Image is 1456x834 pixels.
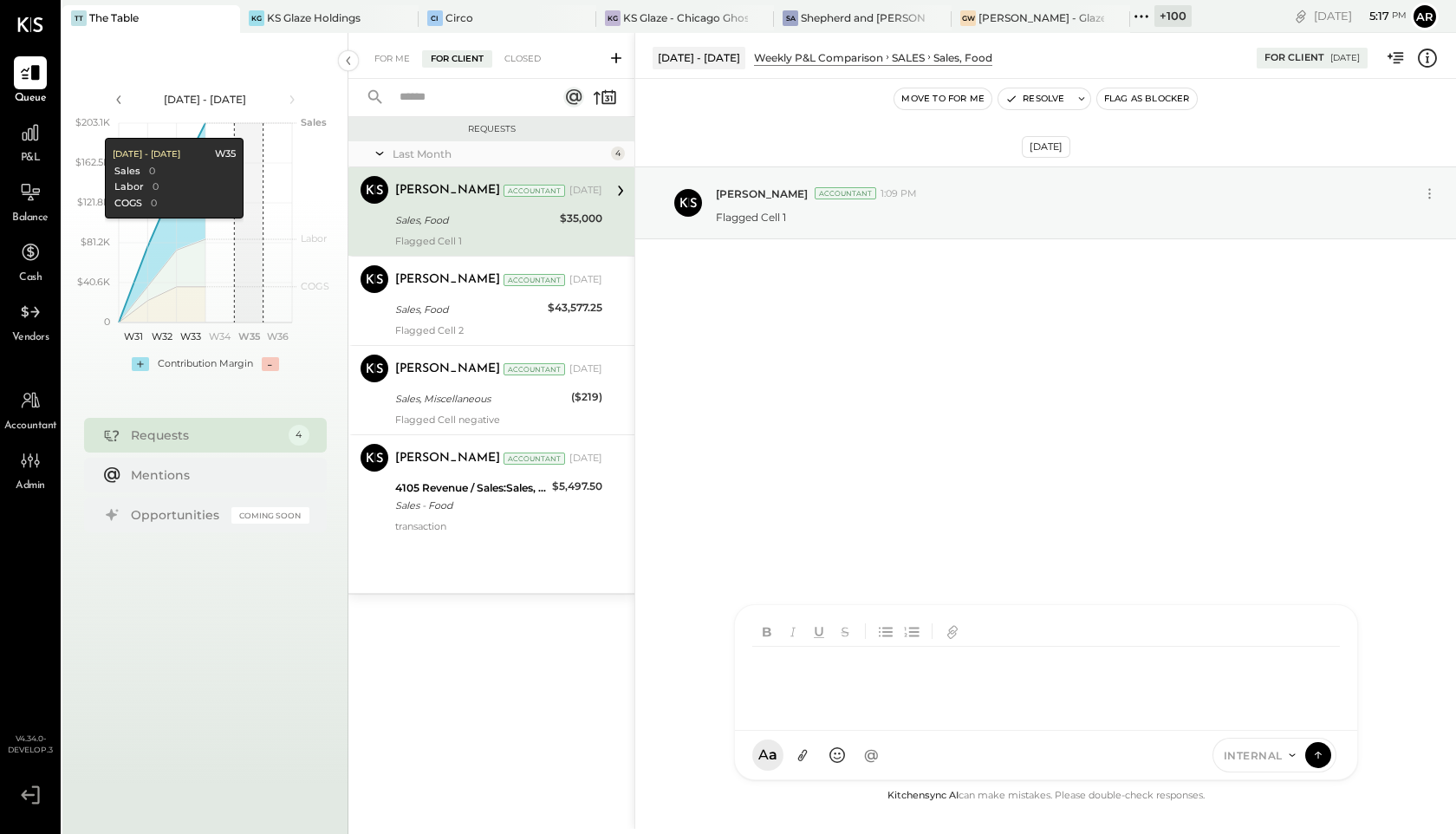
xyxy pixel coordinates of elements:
text: $203.1K [75,116,110,128]
div: Contribution Margin [158,357,253,371]
span: Balance [12,211,49,226]
div: [PERSON_NAME] [395,271,500,289]
div: For Client [422,50,492,68]
text: $162.5K [75,156,110,168]
div: TT [71,10,87,26]
a: Vendors [1,296,60,346]
button: Bold [756,619,778,643]
div: - [262,357,279,371]
div: Sales, Food [933,50,992,65]
div: $5,497.50 [552,478,602,495]
div: [DATE] - [DATE] [112,148,179,160]
div: KS Glaze Holdings [267,10,361,25]
div: For Client [1264,51,1324,65]
div: Closed [496,50,549,68]
text: $40.6K [77,276,110,288]
div: 0 [150,197,156,211]
text: W31 [123,330,142,342]
button: Aa [752,740,783,771]
button: Unordered List [874,619,897,643]
div: Labor [114,180,143,194]
a: Admin [1,444,60,494]
text: W35 [237,330,260,342]
div: Accountant [815,187,876,199]
button: Italic [782,619,804,643]
text: $81.2K [81,236,110,248]
button: Add URL [941,619,964,643]
div: [DATE] [1330,52,1360,64]
div: + 100 [1154,5,1192,27]
a: Accountant [1,384,60,434]
text: 0 [104,316,110,328]
div: [DATE] [569,452,602,466]
button: Strikethrough [834,619,856,643]
div: [PERSON_NAME] [395,182,500,199]
div: $43,577.25 [548,299,602,316]
div: Accountant [504,274,565,286]
div: KG [249,10,264,26]
span: Vendors [12,330,49,346]
div: copy link [1292,7,1310,25]
button: Move to for me [894,88,991,109]
button: Ar [1411,3,1439,30]
div: GW [960,10,976,26]
button: Underline [808,619,830,643]
div: Flagged Cell negative [395,414,602,426]
div: [DATE] [569,362,602,376]
div: Requests [357,123,626,135]
div: Sales [114,165,140,179]
div: Flagged Cell 1 [395,235,602,247]
div: + [132,357,149,371]
div: [DATE] - [DATE] [132,92,279,107]
div: [DATE] [1022,136,1070,158]
div: Accountant [504,363,565,375]
span: INTERNAL [1224,748,1283,763]
div: For Me [366,50,419,68]
p: Flagged Cell 1 [716,210,786,225]
div: [DATE] - [DATE] [653,47,745,68]
div: Sales, Food [395,301,543,318]
a: P&L [1,116,60,166]
text: Labor [301,232,327,244]
div: Ci [427,10,443,26]
span: Queue [15,91,47,107]
span: Admin [16,479,45,494]
div: Mentions [131,466,301,484]
div: [PERSON_NAME] [395,361,500,378]
div: Accountant [504,185,565,197]
span: [PERSON_NAME] [716,186,808,201]
div: $35,000 [560,210,602,227]
div: Accountant [504,453,565,465]
span: Accountant [4,419,57,434]
div: [DATE] [569,184,602,198]
div: Sales, Food [395,212,555,229]
div: The Table [89,10,139,25]
span: P&L [21,151,41,166]
text: Sales [301,116,327,128]
span: Cash [19,270,42,286]
span: a [769,746,777,764]
div: transaction [395,520,602,532]
div: Last Month [393,147,607,161]
div: [PERSON_NAME] [395,450,500,467]
text: W32 [152,330,172,342]
button: @ [856,740,887,771]
div: 4105 Revenue / Sales:Sales, Food [395,479,547,497]
button: Ordered List [900,619,923,643]
a: Cash [1,236,60,286]
div: 4 [611,147,625,160]
div: Shepherd and [PERSON_NAME] [801,10,926,25]
text: W33 [180,330,201,342]
text: $121.8K [77,196,110,208]
div: 0 [152,180,158,194]
button: Resolve [998,88,1071,109]
div: Sales - Food [395,497,547,514]
div: [PERSON_NAME] - Glaze Williamsburg One LLC [978,10,1103,25]
text: COGS [301,280,329,292]
div: W35 [214,147,235,161]
a: Balance [1,176,60,226]
div: Circo [445,10,473,25]
div: Sa [783,10,798,26]
div: Coming Soon [231,507,309,524]
div: 0 [148,165,154,179]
